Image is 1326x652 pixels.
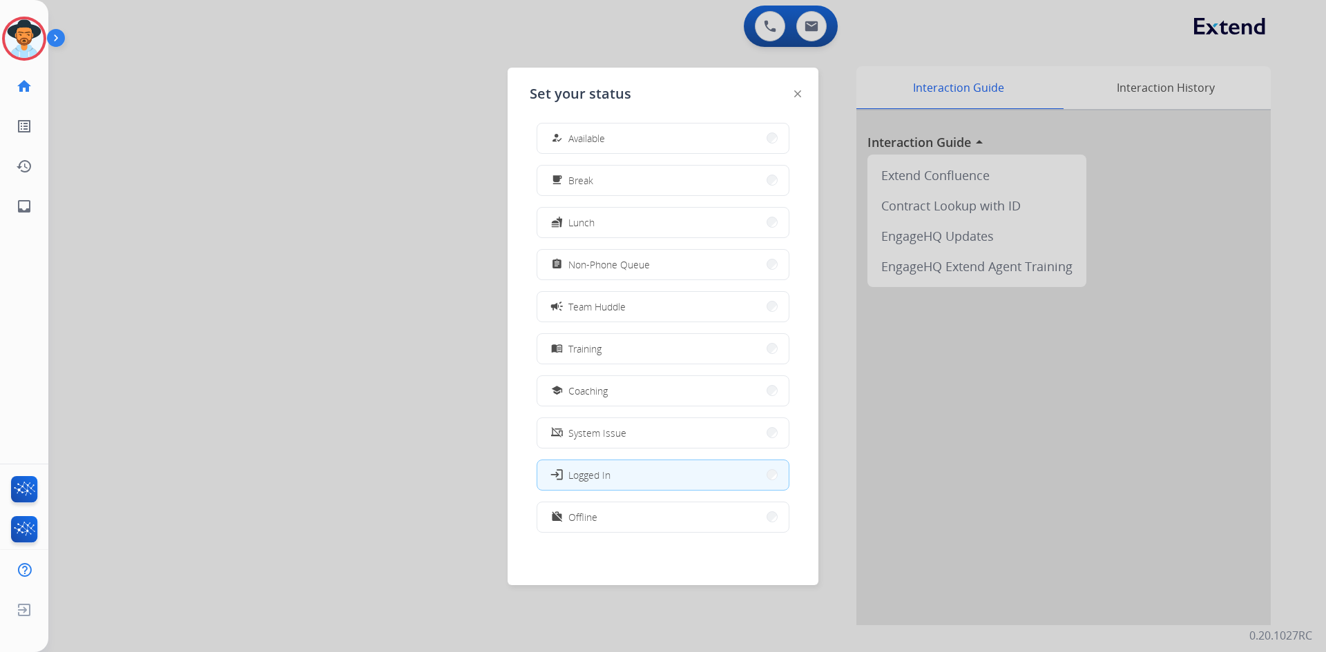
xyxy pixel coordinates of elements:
[537,166,789,195] button: Break
[551,385,563,397] mat-icon: school
[568,384,608,398] span: Coaching
[568,426,626,440] span: System Issue
[794,90,801,97] img: close-button
[568,257,650,272] span: Non-Phone Queue
[551,132,563,144] mat-icon: how_to_reg
[537,292,789,322] button: Team Huddle
[537,460,789,490] button: Logged In
[568,342,602,356] span: Training
[551,175,563,186] mat-icon: free_breakfast
[568,510,597,524] span: Offline
[551,511,563,523] mat-icon: work_off
[16,158,32,175] mat-icon: history
[5,19,44,58] img: avatar
[530,84,631,103] span: Set your status
[551,217,563,228] mat-icon: fastfood
[568,299,626,314] span: Team Huddle
[16,78,32,95] mat-icon: home
[568,215,595,230] span: Lunch
[568,468,611,482] span: Logged In
[537,124,789,153] button: Available
[537,418,789,448] button: System Issue
[537,334,789,364] button: Training
[551,427,563,439] mat-icon: phonelink_off
[1249,627,1312,644] p: 0.20.1027RC
[551,259,563,270] mat-icon: assignment
[16,118,32,135] mat-icon: list_alt
[537,208,789,237] button: Lunch
[551,343,563,355] mat-icon: menu_book
[537,376,789,406] button: Coaching
[568,173,593,188] span: Break
[16,198,32,215] mat-icon: inbox
[550,468,564,482] mat-icon: login
[537,502,789,532] button: Offline
[550,299,564,313] mat-icon: campaign
[568,131,605,146] span: Available
[537,250,789,279] button: Non-Phone Queue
